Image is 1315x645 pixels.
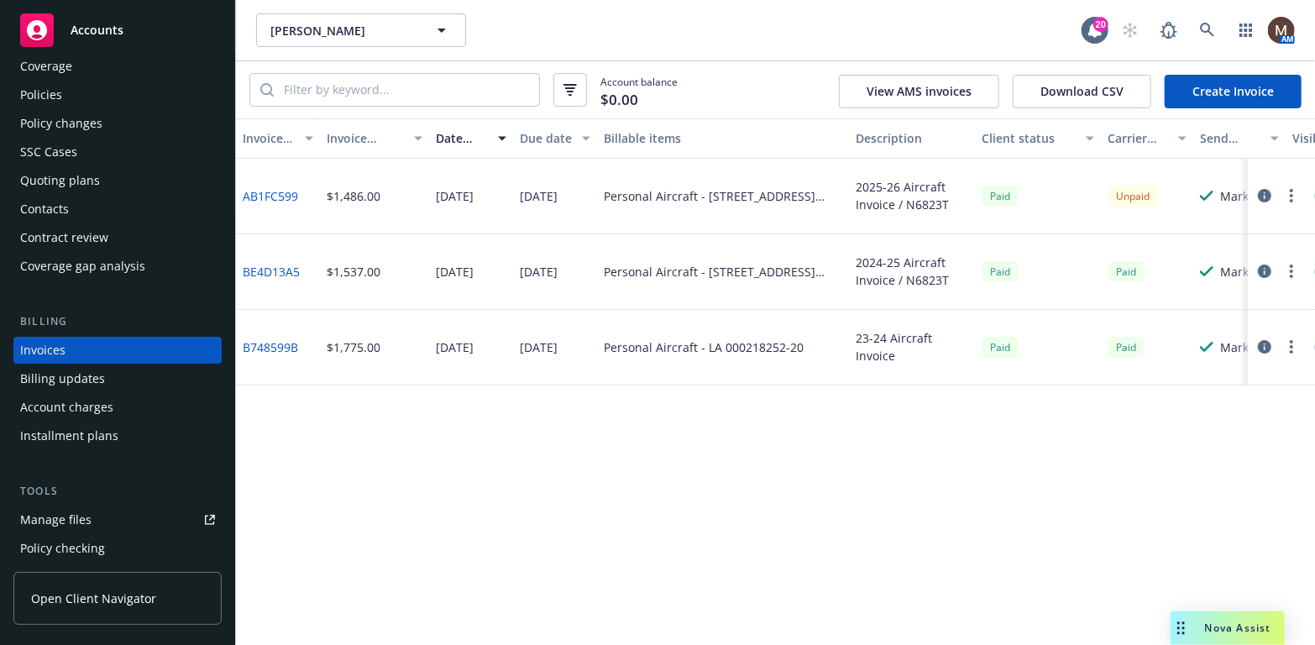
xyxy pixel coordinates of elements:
[1229,13,1263,47] a: Switch app
[604,263,842,281] div: Personal Aircraft - [STREET_ADDRESS] 000218252-21
[856,129,968,147] div: Description
[13,313,222,330] div: Billing
[327,263,380,281] div: $1,537.00
[20,167,100,194] div: Quoting plans
[13,81,222,108] a: Policies
[839,75,999,108] button: View AMS invoices
[327,187,380,205] div: $1,486.00
[982,337,1019,358] div: Paid
[236,118,320,159] button: Invoice ID
[1220,187,1279,205] div: Marked as sent
[513,118,597,159] button: Due date
[13,224,222,251] a: Contract review
[243,263,300,281] a: BE4D13A5
[13,253,222,280] a: Coverage gap analysis
[20,535,105,562] div: Policy checking
[429,118,513,159] button: Date issued
[1013,75,1151,108] button: Download CSV
[436,338,474,356] div: [DATE]
[604,338,804,356] div: Personal Aircraft - LA 000218252-20
[1171,611,1285,645] button: Nova Assist
[1220,263,1279,281] div: Marked as sent
[243,187,298,205] a: AB1FC599
[982,261,1019,282] div: Paid
[982,129,1076,147] div: Client status
[13,483,222,500] div: Tools
[1165,75,1302,108] a: Create Invoice
[520,187,558,205] div: [DATE]
[13,394,222,421] a: Account charges
[13,535,222,562] a: Policy checking
[1108,261,1145,282] div: Paid
[1101,118,1193,159] button: Carrier status
[604,187,842,205] div: Personal Aircraft - [STREET_ADDRESS] 000218252-22
[13,196,222,223] a: Contacts
[31,590,156,607] span: Open Client Navigator
[320,118,429,159] button: Invoice amount
[71,24,123,37] span: Accounts
[436,263,474,281] div: [DATE]
[600,89,638,111] span: $0.00
[1108,186,1158,207] div: Unpaid
[13,139,222,165] a: SSC Cases
[982,186,1019,207] div: Paid
[604,129,842,147] div: Billable items
[1200,129,1260,147] div: Send result
[436,129,488,147] div: Date issued
[13,110,222,137] a: Policy changes
[1268,17,1295,44] img: photo
[1191,13,1224,47] a: Search
[520,263,558,281] div: [DATE]
[1152,13,1186,47] a: Report a Bug
[520,338,558,356] div: [DATE]
[975,118,1101,159] button: Client status
[13,365,222,392] a: Billing updates
[20,365,105,392] div: Billing updates
[20,139,77,165] div: SSC Cases
[13,7,222,54] a: Accounts
[20,81,62,108] div: Policies
[327,338,380,356] div: $1,775.00
[1205,621,1271,635] span: Nova Assist
[856,329,968,364] div: 23-24 Aircraft Invoice
[327,129,404,147] div: Invoice amount
[20,110,102,137] div: Policy changes
[1113,13,1147,47] a: Start snowing
[243,129,295,147] div: Invoice ID
[856,254,968,289] div: 2024-25 Aircraft Invoice / N6823T
[1108,337,1145,358] div: Paid
[1193,118,1286,159] button: Send result
[270,22,416,39] span: [PERSON_NAME]
[260,83,274,97] svg: Search
[1093,17,1108,32] div: 20
[600,75,678,105] span: Account balance
[13,506,222,533] a: Manage files
[597,118,849,159] button: Billable items
[13,337,222,364] a: Invoices
[20,224,108,251] div: Contract review
[13,422,222,449] a: Installment plans
[856,178,968,213] div: 2025-26 Aircraft Invoice / N6823T
[274,74,539,106] input: Filter by keyword...
[1108,129,1168,147] div: Carrier status
[243,338,298,356] a: B748599B
[20,337,65,364] div: Invoices
[849,118,975,159] button: Description
[20,253,145,280] div: Coverage gap analysis
[520,129,572,147] div: Due date
[1171,611,1192,645] div: Drag to move
[20,422,118,449] div: Installment plans
[13,167,222,194] a: Quoting plans
[1220,338,1279,356] div: Marked as sent
[20,53,72,80] div: Coverage
[20,394,113,421] div: Account charges
[256,13,466,47] button: [PERSON_NAME]
[20,196,69,223] div: Contacts
[436,187,474,205] div: [DATE]
[13,53,222,80] a: Coverage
